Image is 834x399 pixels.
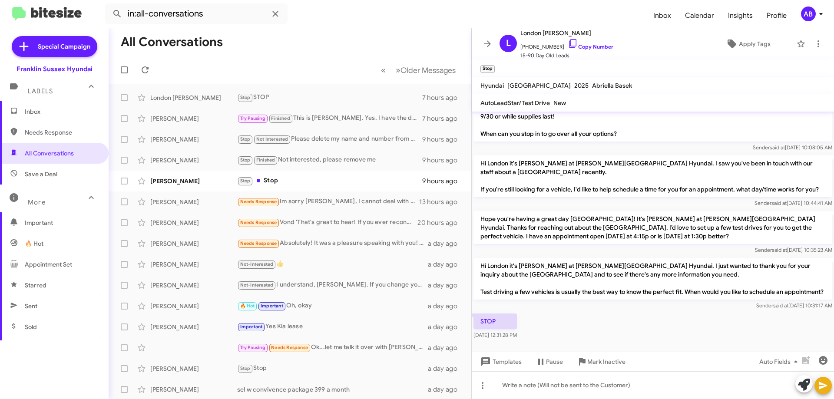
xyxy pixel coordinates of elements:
[753,144,832,151] span: Sender [DATE] 10:08:05 AM
[237,343,428,353] div: Ok...let me talk it over with [PERSON_NAME] will get back to you.
[25,128,99,137] span: Needs Response
[150,177,237,185] div: [PERSON_NAME]
[520,28,613,38] span: London [PERSON_NAME]
[38,42,90,51] span: Special Campaign
[150,385,237,394] div: [PERSON_NAME]
[376,61,391,79] button: Previous
[703,36,792,52] button: Apply Tags
[773,302,788,309] span: said at
[759,354,801,369] span: Auto Fields
[150,239,237,248] div: [PERSON_NAME]
[428,364,464,373] div: a day ago
[261,303,283,309] span: Important
[240,324,263,330] span: Important
[473,313,517,329] p: STOP
[391,61,461,79] button: Next
[25,302,37,310] span: Sent
[240,136,251,142] span: Stop
[256,136,288,142] span: Not Interested
[150,323,237,331] div: [PERSON_NAME]
[237,259,428,269] div: 👍
[428,260,464,269] div: a day ago
[237,280,428,290] div: I understand, [PERSON_NAME]. If you change your mind or have any questions in the future, feel fr...
[237,134,422,144] div: Please delete my name and number from your records. We have already committed to buying another c...
[237,113,422,123] div: This is [PERSON_NAME]. Yes. I have the date set. Happy travels! Enjoy the NO SNOW
[240,199,277,204] span: Needs Response
[428,343,464,352] div: a day ago
[422,177,464,185] div: 9 hours ago
[25,239,43,248] span: 🔥 Hot
[422,135,464,144] div: 9 hours ago
[25,170,57,178] span: Save a Deal
[240,366,251,371] span: Stop
[472,354,529,369] button: Templates
[150,364,237,373] div: [PERSON_NAME]
[271,345,308,350] span: Needs Response
[240,178,251,184] span: Stop
[770,144,785,151] span: said at
[428,302,464,310] div: a day ago
[28,87,53,95] span: Labels
[574,82,589,89] span: 2025
[587,354,625,369] span: Mark Inactive
[396,65,400,76] span: »
[772,247,787,253] span: said at
[240,261,274,267] span: Not-Interested
[240,303,255,309] span: 🔥 Hot
[479,354,522,369] span: Templates
[529,354,570,369] button: Pause
[237,238,428,248] div: Absolutely! It was a pleasure speaking with you! If all goes well my generally frugal nephew will...
[240,115,265,121] span: Try Pausing
[756,302,832,309] span: Sender [DATE] 10:31:17 AM
[240,282,274,288] span: Not-Interested
[150,260,237,269] div: [PERSON_NAME]
[150,281,237,290] div: [PERSON_NAME]
[428,323,464,331] div: a day ago
[12,36,97,57] a: Special Campaign
[150,114,237,123] div: [PERSON_NAME]
[237,322,428,332] div: Yes Kia lease
[428,385,464,394] div: a day ago
[150,93,237,102] div: London [PERSON_NAME]
[760,3,794,28] a: Profile
[473,155,832,197] p: Hi London it's [PERSON_NAME] at [PERSON_NAME][GEOGRAPHIC_DATA] Hyundai. I saw you've been in touc...
[546,354,563,369] span: Pause
[237,197,419,207] div: Im sorry [PERSON_NAME], I cannot deal with the car right now. I just had a sudden death in my fam...
[237,301,428,311] div: Oh, okay
[25,323,37,331] span: Sold
[721,3,760,28] a: Insights
[28,198,46,206] span: More
[480,65,495,73] small: Stop
[520,51,613,60] span: 15-90 Day Old Leads
[150,135,237,144] div: [PERSON_NAME]
[480,99,550,107] span: AutoLeadStar/Test Drive
[240,95,251,100] span: Stop
[237,155,422,165] div: Not interested, please remove me
[646,3,678,28] a: Inbox
[592,82,632,89] span: Abriella Basek
[506,36,511,50] span: L
[237,363,428,373] div: Stop
[473,332,517,338] span: [DATE] 12:31:28 PM
[422,156,464,165] div: 9 hours ago
[755,200,832,206] span: Sender [DATE] 10:44:41 AM
[150,302,237,310] div: [PERSON_NAME]
[237,218,417,228] div: Vond 'That's great to hear! If you ever reconsider or have any questions about your car, feel fre...
[25,149,74,158] span: All Conversations
[752,354,808,369] button: Auto Fields
[150,156,237,165] div: [PERSON_NAME]
[570,354,632,369] button: Mark Inactive
[771,200,787,206] span: said at
[17,65,93,73] div: Franklin Sussex Hyundai
[422,93,464,102] div: 7 hours ago
[553,99,566,107] span: New
[240,345,265,350] span: Try Pausing
[237,176,422,186] div: Stop
[678,3,721,28] a: Calendar
[507,82,571,89] span: [GEOGRAPHIC_DATA]
[271,115,290,121] span: Finished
